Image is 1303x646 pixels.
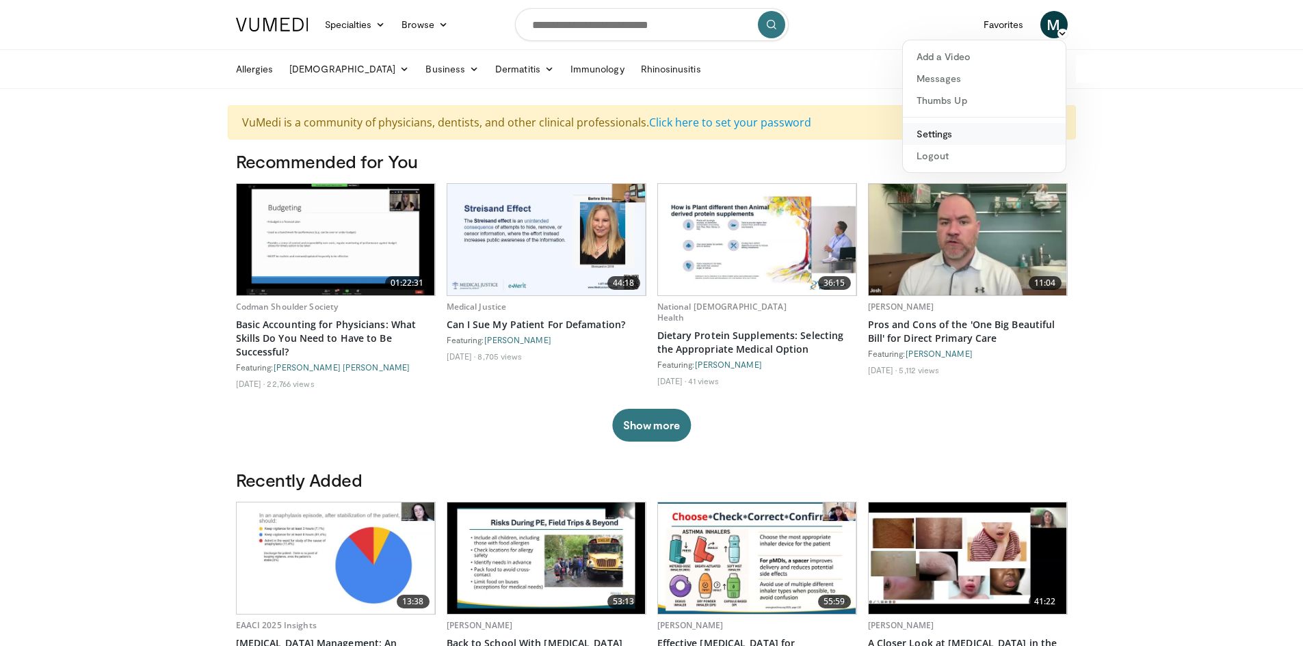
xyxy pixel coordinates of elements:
[237,184,435,295] img: e5c7ee25-2d5a-4470-b1f2-bdfc739186eb.620x360_q85_upscale.jpg
[903,90,1066,111] a: Thumbs Up
[487,55,562,83] a: Dermatitis
[447,351,476,362] li: [DATE]
[902,40,1066,173] div: M
[607,595,640,608] span: 53:13
[868,301,934,312] a: [PERSON_NAME]
[657,375,687,386] li: [DATE]
[228,55,282,83] a: Allergies
[658,502,856,614] img: 3ab4d225-1138-4ab1-beba-e45aa98cc7cf.620x360_q85_upscale.jpg
[657,619,724,631] a: [PERSON_NAME]
[688,375,719,386] li: 41 views
[236,378,265,389] li: [DATE]
[869,502,1067,614] img: 2883ad22-91d3-4985-87af-0e153b59d7c1.620x360_q85_upscale.jpg
[695,360,762,369] a: [PERSON_NAME]
[868,348,1068,359] div: Featuring:
[447,619,513,631] a: [PERSON_NAME]
[869,502,1067,614] a: 41:22
[868,364,897,375] li: [DATE]
[1040,11,1068,38] a: M
[515,8,789,41] input: Search topics, interventions
[818,595,851,608] span: 55:59
[658,184,856,295] img: 77a8ae54-84ce-421d-9947-5caa9340cb17.620x360_q85_upscale.jpg
[447,502,646,614] img: e1d4af69-b51b-4674-afc7-da1c20ef1ec8.620x360_q85_upscale.jpg
[228,105,1076,139] div: VuMedi is a community of physicians, dentists, and other clinical professionals.
[477,351,522,362] li: 8,705 views
[1029,595,1062,608] span: 41:22
[447,184,646,295] a: 44:18
[317,11,394,38] a: Specialties
[906,349,973,358] a: [PERSON_NAME]
[612,409,691,442] button: Show more
[869,184,1067,295] a: 11:04
[267,378,314,389] li: 22,766 views
[975,11,1032,38] a: Favorites
[397,595,430,608] span: 13:38
[649,115,811,130] a: Click here to set your password
[393,11,456,38] a: Browse
[657,329,857,356] a: Dietary Protein Supplements: Selecting the Appropriate Medical Option
[869,184,1067,295] img: d9992acc-5628-44c3-88ea-bb74804de564.620x360_q85_upscale.jpg
[237,502,435,614] a: 13:38
[903,145,1066,167] a: Logout
[658,502,856,614] a: 55:59
[607,276,640,290] span: 44:18
[903,68,1066,90] a: Messages
[903,46,1066,68] a: Add a Video
[447,301,507,312] a: Medical Justice
[237,184,435,295] a: 01:22:31
[657,301,787,323] a: National [DEMOGRAPHIC_DATA] Health
[633,55,709,83] a: Rhinosinusitis
[562,55,633,83] a: Immunology
[868,619,934,631] a: [PERSON_NAME]
[484,335,551,345] a: [PERSON_NAME]
[658,184,856,295] a: 36:15
[818,276,851,290] span: 36:15
[385,276,430,290] span: 01:22:31
[274,362,410,372] a: [PERSON_NAME] [PERSON_NAME]
[236,469,1068,491] h3: Recently Added
[447,502,646,614] a: 53:13
[899,364,939,375] li: 5,112 views
[447,318,646,332] a: Can I Sue My Patient For Defamation?
[236,301,339,312] a: Codman Shoulder Society
[657,359,857,370] div: Featuring:
[903,123,1066,145] a: Settings
[417,55,487,83] a: Business
[236,150,1068,172] h3: Recommended for You
[236,18,308,31] img: VuMedi Logo
[236,362,436,373] div: Featuring:
[447,184,646,295] img: 50d22204-cc18-4df3-8da3-77ec835a907d.620x360_q85_upscale.jpg
[868,318,1068,345] a: Pros and Cons of the 'One Big Beautiful Bill' for Direct Primary Care
[237,502,435,614] img: c426c507-0f17-4d28-b7ac-921ebbaecce9.620x360_q85_upscale.jpg
[1029,276,1062,290] span: 11:04
[447,334,646,345] div: Featuring:
[281,55,417,83] a: [DEMOGRAPHIC_DATA]
[236,318,436,359] a: Basic Accounting for Physicians: What Skills Do You Need to Have to Be Successful?
[236,619,317,631] a: EAACI 2025 Insights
